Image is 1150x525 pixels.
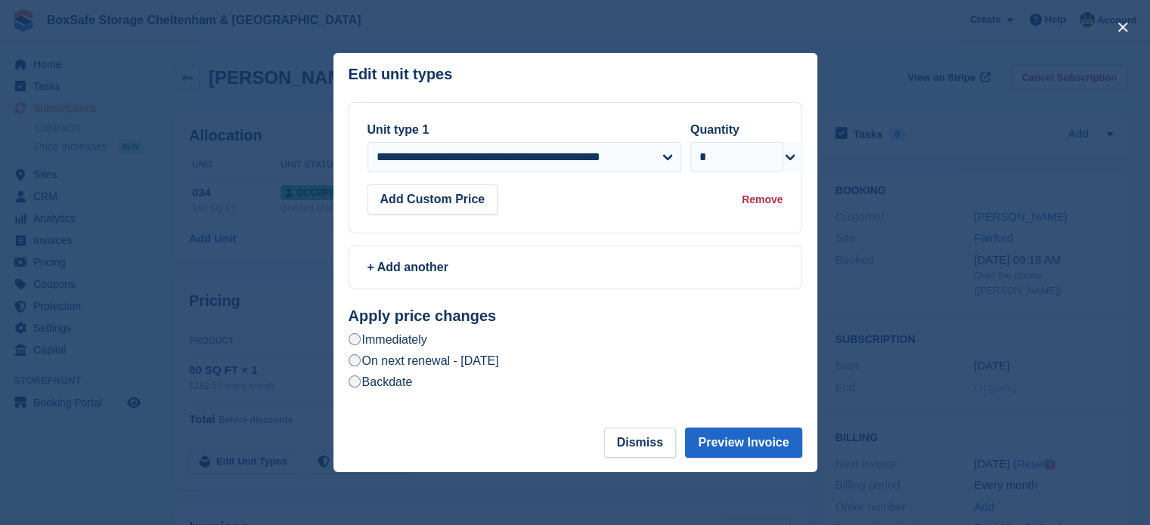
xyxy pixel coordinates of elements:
[690,123,739,136] label: Quantity
[604,428,676,458] button: Dismiss
[349,353,499,369] label: On next renewal - [DATE]
[367,184,498,215] button: Add Custom Price
[349,66,453,83] p: Edit unit types
[349,246,802,289] a: + Add another
[349,307,497,324] strong: Apply price changes
[367,258,783,276] div: + Add another
[685,428,801,458] button: Preview Invoice
[349,333,361,345] input: Immediately
[349,354,361,366] input: On next renewal - [DATE]
[367,123,429,136] label: Unit type 1
[349,375,361,388] input: Backdate
[1111,15,1135,39] button: close
[742,192,783,208] div: Remove
[349,332,427,347] label: Immediately
[349,374,413,390] label: Backdate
